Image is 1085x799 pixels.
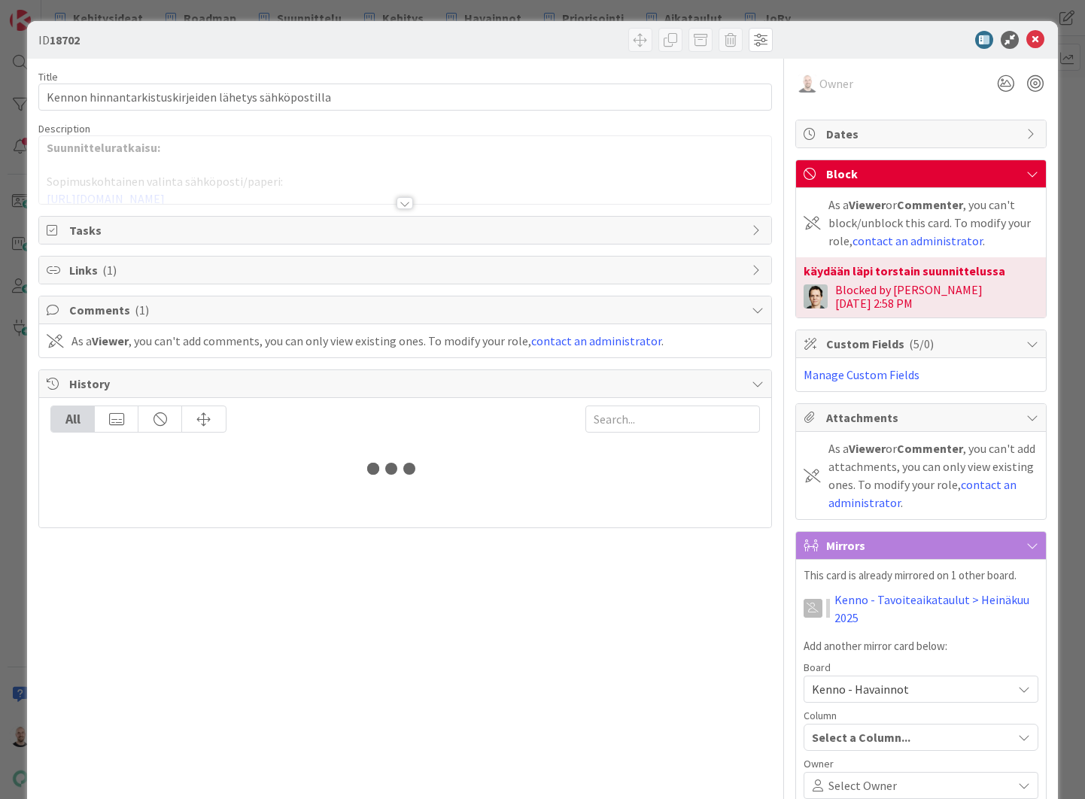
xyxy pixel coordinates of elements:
input: Search... [585,406,760,433]
span: Dates [826,125,1019,143]
div: As a , you can't add comments, you can only view existing ones. To modify your role, . [71,332,664,350]
img: TT [804,284,828,308]
div: Blocked by [PERSON_NAME] [DATE] 2:58 PM [835,283,1038,310]
span: ( 1 ) [135,302,149,317]
p: This card is already mirrored on 1 other board. [804,567,1038,585]
div: käydään läpi torstain suunnittelussa [804,265,1038,277]
span: Description [38,122,90,135]
a: Kenno - Tavoiteaikataulut > Heinäkuu 2025 [834,591,1038,627]
span: Links [69,261,744,279]
span: Owner [804,758,834,769]
span: History [69,375,744,393]
b: Viewer [92,333,129,348]
div: All [51,406,95,432]
span: Tasks [69,221,744,239]
div: As a or , you can't add attachments, you can only view existing ones. To modify your role, . [828,439,1038,512]
span: Mirrors [826,536,1019,554]
span: ( 1 ) [102,263,117,278]
button: Select a Column... [804,724,1038,751]
span: Board [804,662,831,673]
img: TM [798,74,816,93]
span: Attachments [826,409,1019,427]
div: As a or , you can't block/unblock this card. To modify your role, . [828,196,1038,250]
b: Commenter [897,441,963,456]
a: contact an administrator [852,233,983,248]
span: ID [38,31,80,49]
p: Add another mirror card below: [804,638,1038,655]
span: Select Owner [828,776,897,794]
b: Viewer [849,441,886,456]
label: Title [38,70,58,84]
span: Owner [819,74,853,93]
a: Manage Custom Fields [804,367,919,382]
span: Block [826,165,1019,183]
a: contact an administrator [531,333,661,348]
span: Column [804,710,837,721]
span: Custom Fields [826,335,1019,353]
span: Select a Column... [812,728,910,747]
span: Kenno - Havainnot [812,682,909,697]
b: 18702 [50,32,80,47]
span: ( 5/0 ) [909,336,934,351]
b: Viewer [849,197,886,212]
span: Comments [69,301,744,319]
b: Commenter [897,197,963,212]
strong: Suunnitteluratkaisu: [47,140,160,155]
input: type card name here... [38,84,772,111]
